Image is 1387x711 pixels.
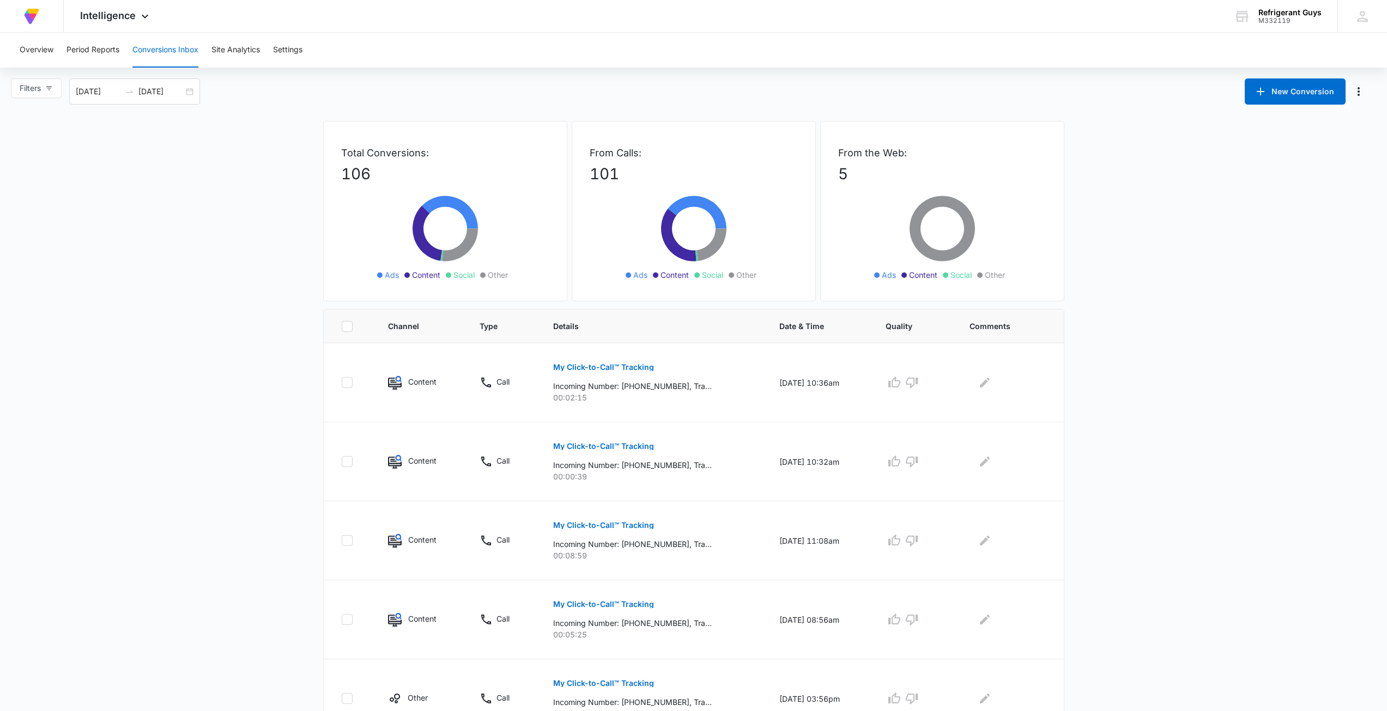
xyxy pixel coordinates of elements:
button: Edit Comments [976,374,994,391]
img: Volusion [22,7,41,26]
input: Start date [76,86,121,98]
button: Edit Comments [976,532,994,549]
span: Comments [970,320,1030,332]
span: Content [661,269,689,281]
p: From the Web: [838,145,1046,160]
span: Date & Time [779,320,844,332]
p: Call [496,455,510,466]
span: Social [702,269,723,281]
p: 00:02:15 [553,392,753,403]
button: Edit Comments [976,611,994,628]
span: Content [412,269,440,281]
button: Edit Comments [976,453,994,470]
p: My Click-to-Call™ Tracking [553,442,654,450]
span: Type [480,320,511,332]
button: My Click-to-Call™ Tracking [553,354,654,380]
span: Details [553,320,737,332]
p: Content [408,534,437,545]
p: Incoming Number: [PHONE_NUMBER], Tracking Number: [PHONE_NUMBER], Ring To: [PHONE_NUMBER], Caller... [553,696,712,708]
button: New Conversion [1245,78,1346,105]
button: Manage Numbers [1350,83,1367,100]
span: Social [950,269,972,281]
button: Site Analytics [211,33,260,68]
span: swap-right [125,87,134,96]
button: Edit Comments [976,690,994,707]
p: Content [408,613,437,624]
p: Call [496,376,510,387]
p: 101 [590,162,798,185]
p: Incoming Number: [PHONE_NUMBER], Tracking Number: [PHONE_NUMBER], Ring To: [PHONE_NUMBER], Caller... [553,380,712,392]
p: Other [408,692,428,703]
button: My Click-to-Call™ Tracking [553,512,654,538]
p: From Calls: [590,145,798,160]
button: Period Reports [66,33,119,68]
p: 00:05:25 [553,629,753,640]
span: Social [453,269,475,281]
p: My Click-to-Call™ Tracking [553,363,654,371]
button: My Click-to-Call™ Tracking [553,591,654,617]
td: [DATE] 10:36am [766,343,873,422]
span: Quality [886,320,928,332]
span: Other [488,269,508,281]
td: [DATE] 11:08am [766,501,873,580]
button: My Click-to-Call™ Tracking [553,670,654,696]
button: My Click-to-Call™ Tracking [553,433,654,459]
p: Incoming Number: [PHONE_NUMBER], Tracking Number: [PHONE_NUMBER], Ring To: [PHONE_NUMBER], Caller... [553,538,712,550]
p: Incoming Number: [PHONE_NUMBER], Tracking Number: [PHONE_NUMBER], Ring To: [PHONE_NUMBER], Caller... [553,617,712,629]
td: [DATE] 08:56am [766,580,873,659]
p: My Click-to-Call™ Tracking [553,521,654,529]
td: [DATE] 10:32am [766,422,873,501]
p: Call [496,692,510,703]
button: Settings [273,33,302,68]
span: Intelligence [80,10,136,21]
p: Total Conversions: [341,145,549,160]
div: account name [1258,8,1322,17]
span: Other [985,269,1005,281]
span: Filters [20,82,41,94]
div: account id [1258,17,1322,25]
span: Channel [388,320,438,332]
p: My Click-to-Call™ Tracking [553,679,654,687]
p: Call [496,534,510,545]
button: Conversions Inbox [132,33,198,68]
span: to [125,87,134,96]
span: Ads [385,269,399,281]
p: 00:00:39 [553,471,753,482]
p: 00:08:59 [553,550,753,561]
p: 106 [341,162,549,185]
p: 5 [838,162,1046,185]
button: Filters [11,78,62,98]
p: My Click-to-Call™ Tracking [553,600,654,608]
p: Content [408,376,437,387]
span: Content [909,269,937,281]
input: End date [138,86,184,98]
button: Overview [20,33,53,68]
span: Ads [882,269,896,281]
p: Incoming Number: [PHONE_NUMBER], Tracking Number: [PHONE_NUMBER], Ring To: [PHONE_NUMBER], Caller... [553,459,712,471]
span: Other [736,269,756,281]
p: Call [496,613,510,624]
p: Content [408,455,437,466]
span: Ads [633,269,647,281]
